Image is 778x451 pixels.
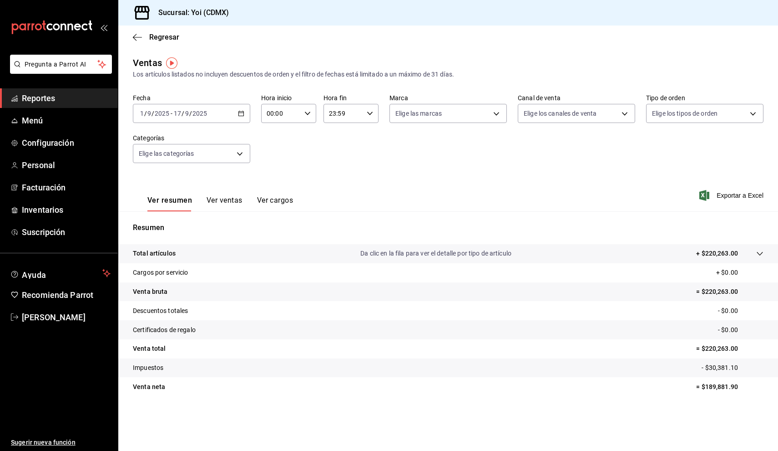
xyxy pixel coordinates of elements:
[173,110,182,117] input: --
[154,110,170,117] input: ----
[147,196,192,211] button: Ver resumen
[144,110,147,117] span: /
[257,196,293,211] button: Ver cargos
[133,268,188,277] p: Cargos por servicio
[171,110,172,117] span: -
[22,289,111,301] span: Recomienda Parrot
[149,33,179,41] span: Regresar
[133,287,167,297] p: Venta bruta
[147,196,293,211] div: navigation tabs
[11,438,111,447] span: Sugerir nueva función
[360,249,511,258] p: Da clic en la fila para ver el detalle por tipo de artículo
[22,92,111,104] span: Reportes
[6,66,112,76] a: Pregunta a Parrot AI
[389,95,507,101] label: Marca
[133,325,196,335] p: Certificados de regalo
[133,306,188,316] p: Descuentos totales
[133,56,162,70] div: Ventas
[261,95,316,101] label: Hora inicio
[22,137,111,149] span: Configuración
[25,60,98,69] span: Pregunta a Parrot AI
[10,55,112,74] button: Pregunta a Parrot AI
[702,363,763,373] p: - $30,381.10
[323,95,379,101] label: Hora fin
[192,110,207,117] input: ----
[133,33,179,41] button: Regresar
[133,70,763,79] div: Los artículos listados no incluyen descuentos de orden y el filtro de fechas está limitado a un m...
[133,249,176,258] p: Total artículos
[166,57,177,69] img: Tooltip marker
[395,109,442,118] span: Elige las marcas
[185,110,189,117] input: --
[207,196,242,211] button: Ver ventas
[189,110,192,117] span: /
[652,109,717,118] span: Elige los tipos de orden
[133,222,763,233] p: Resumen
[22,311,111,323] span: [PERSON_NAME]
[518,95,635,101] label: Canal de venta
[140,110,144,117] input: --
[696,287,763,297] p: = $220,263.00
[22,226,111,238] span: Suscripción
[100,24,107,31] button: open_drawer_menu
[718,325,763,335] p: - $0.00
[696,344,763,354] p: = $220,263.00
[696,249,738,258] p: + $220,263.00
[133,363,163,373] p: Impuestos
[133,344,166,354] p: Venta total
[182,110,184,117] span: /
[147,110,152,117] input: --
[22,204,111,216] span: Inventarios
[152,110,154,117] span: /
[22,268,99,279] span: Ayuda
[22,114,111,127] span: Menú
[133,382,165,392] p: Venta neta
[22,159,111,171] span: Personal
[22,181,111,194] span: Facturación
[133,95,250,101] label: Fecha
[524,109,596,118] span: Elige los canales de venta
[646,95,763,101] label: Tipo de orden
[716,268,763,277] p: + $0.00
[133,135,250,141] label: Categorías
[718,306,763,316] p: - $0.00
[701,190,763,201] button: Exportar a Excel
[139,149,194,158] span: Elige las categorías
[151,7,229,18] h3: Sucursal: Yoi (CDMX)
[696,382,763,392] p: = $189,881.90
